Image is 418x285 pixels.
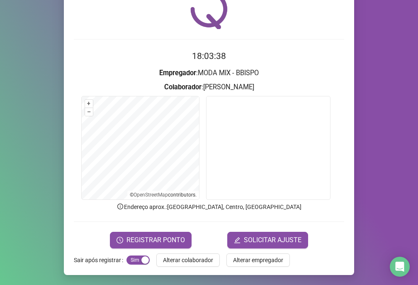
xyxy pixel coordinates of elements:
button: REGISTRAR PONTO [110,232,192,248]
button: editSOLICITAR AJUSTE [227,232,308,248]
h3: : [PERSON_NAME] [74,82,344,93]
span: Alterar empregador [233,256,283,265]
div: Open Intercom Messenger [390,257,410,277]
time: 18:03:38 [192,51,226,61]
span: REGISTRAR PONTO [126,235,185,245]
label: Sair após registrar [74,253,126,267]
button: + [85,100,93,108]
span: edit [234,237,241,243]
strong: Colaborador [164,83,202,91]
span: SOLICITAR AJUSTE [244,235,301,245]
a: OpenStreetMap [134,192,168,198]
span: clock-circle [117,237,123,243]
button: – [85,108,93,116]
button: Alterar empregador [226,253,290,267]
strong: Empregador [159,69,196,77]
p: Endereço aprox. : [GEOGRAPHIC_DATA], Centro, [GEOGRAPHIC_DATA] [74,202,344,211]
h3: : MODA MIX - BBISPO [74,68,344,79]
button: Alterar colaborador [156,253,220,267]
li: © contributors. [130,192,197,198]
span: Alterar colaborador [163,256,213,265]
span: info-circle [117,203,124,210]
